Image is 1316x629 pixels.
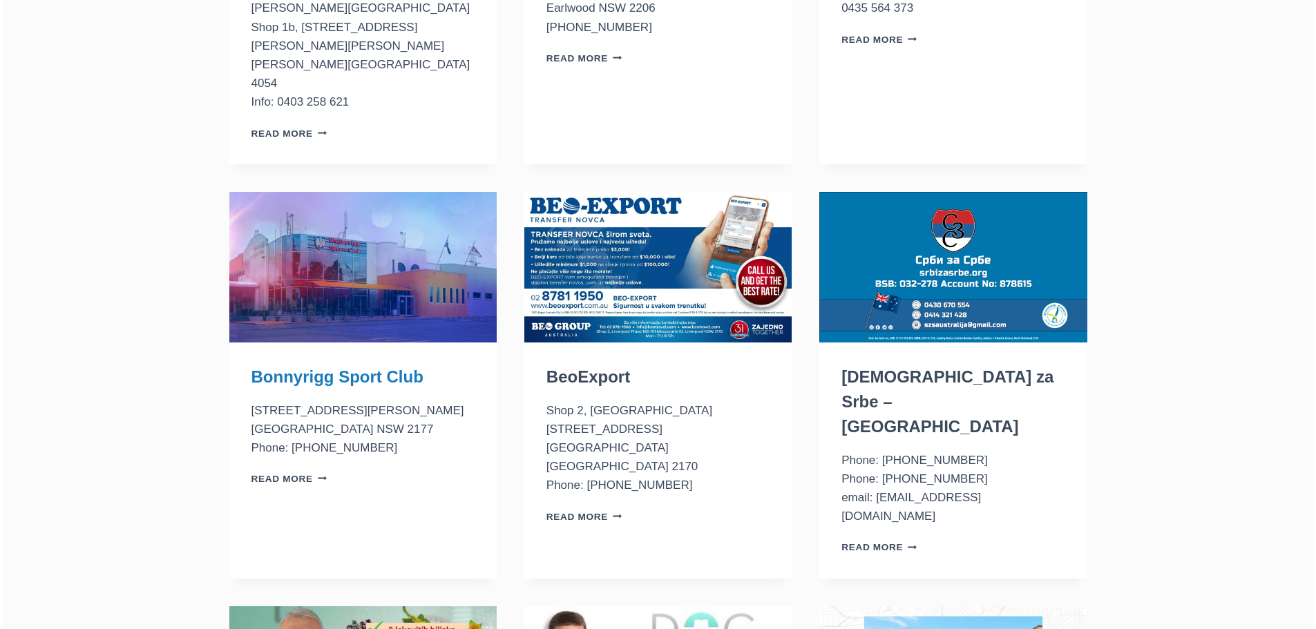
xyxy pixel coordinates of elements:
a: Read More [251,474,327,484]
a: [DEMOGRAPHIC_DATA] za Srbe – [GEOGRAPHIC_DATA] [841,367,1053,436]
img: Srbi za Srbe – Australia [819,192,1087,342]
img: BeoExport [524,192,792,342]
a: Read More [251,128,327,139]
a: BeoExport [546,367,630,386]
p: Phone: [PHONE_NUMBER] Phone: [PHONE_NUMBER] email: [EMAIL_ADDRESS][DOMAIN_NAME] [841,451,1065,526]
p: [STREET_ADDRESS][PERSON_NAME] [GEOGRAPHIC_DATA] NSW 2177 Phone: [PHONE_NUMBER] [251,401,475,458]
a: Read More [841,35,917,45]
p: Shop 2, [GEOGRAPHIC_DATA] [STREET_ADDRESS] [GEOGRAPHIC_DATA] [GEOGRAPHIC_DATA] 2170 Phone: [PHONE... [546,401,770,495]
a: Read More [546,53,622,64]
a: Read More [841,542,917,552]
a: Read More [546,512,622,522]
a: Bonnyrigg Sport Club [251,367,423,386]
img: Bonnyrigg Sport Club [229,192,497,342]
